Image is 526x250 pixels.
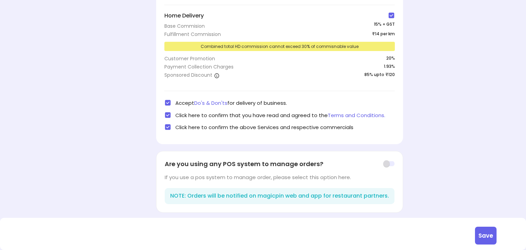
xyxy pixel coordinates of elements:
[164,42,395,51] div: Combined total HD commission cannot exceed 30% of commisnable value
[165,188,394,204] div: NOTE: Orders will be notified on magicpin web and app for restaurant partners.
[164,124,171,130] img: check
[164,12,204,20] span: Home Delivery
[388,12,395,19] img: check
[164,112,171,118] img: check
[175,124,353,131] span: Click here to confirm the above Services and respective commercials
[372,31,395,38] span: ₹14 per km
[475,227,497,245] button: Save
[383,160,394,167] img: toggle
[164,23,205,29] div: Base Commision
[164,31,221,38] div: Fulfillment Commission
[164,72,220,78] div: Sponsored Discount
[386,55,395,62] span: 20 %
[328,112,385,119] span: Terms and Conditions.
[164,99,171,106] img: check
[374,21,395,29] span: 15 % + GST
[165,160,323,168] span: Are you using any POS system to manage orders?
[164,55,215,62] div: Customer Promotion
[384,63,395,72] span: 1.93%
[364,72,395,80] span: 85% upto ₹120
[165,174,394,181] div: If you use a pos system to manage order, please select this option here.
[164,63,234,70] div: Payment Collection Charges
[214,73,220,78] img: a1isth1TvIaw5-r4PTQNnx6qH7hW1RKYA7fi6THaHSkdiamaZazZcPW6JbVsfR8_gv9BzWgcW1PiHueWjVd6jXxw-cSlbelae...
[194,99,227,107] span: Do's & Don'ts
[175,99,287,107] span: Accept for delivery of business.
[175,112,385,119] span: Click here to confirm that you have read and agreed to the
